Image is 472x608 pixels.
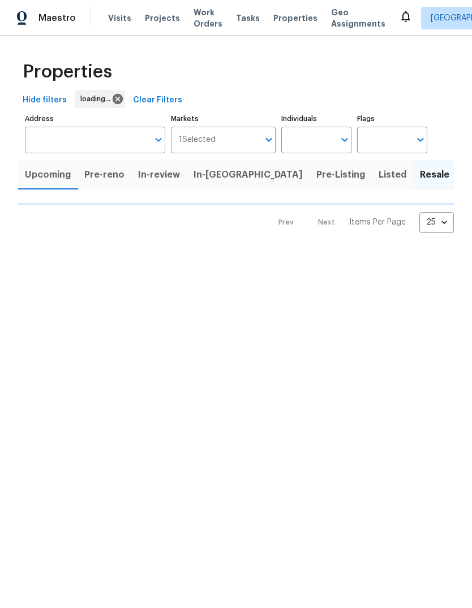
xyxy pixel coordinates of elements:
span: Clear Filters [133,93,182,107]
label: Markets [171,115,276,122]
label: Address [25,115,165,122]
button: Hide filters [18,90,71,111]
label: Individuals [281,115,351,122]
button: Open [337,132,353,148]
span: Pre-reno [84,167,125,183]
span: Pre-Listing [316,167,365,183]
span: Projects [145,12,180,24]
div: loading... [75,90,125,108]
p: Items Per Page [349,217,406,228]
span: Maestro [38,12,76,24]
span: Listed [379,167,406,183]
span: 1 Selected [179,135,216,145]
span: Visits [108,12,131,24]
span: loading... [80,93,115,105]
span: Geo Assignments [331,7,385,29]
button: Open [261,132,277,148]
span: Work Orders [194,7,222,29]
span: Properties [273,12,317,24]
button: Open [413,132,428,148]
button: Clear Filters [128,90,187,111]
label: Flags [357,115,427,122]
span: Hide filters [23,93,67,107]
span: Properties [23,66,112,77]
div: 25 [419,208,454,237]
span: Upcoming [25,167,71,183]
button: Open [151,132,166,148]
span: In-[GEOGRAPHIC_DATA] [194,167,303,183]
span: Resale [420,167,449,183]
nav: Pagination Navigation [268,212,454,233]
span: In-review [138,167,180,183]
span: Tasks [236,14,260,22]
